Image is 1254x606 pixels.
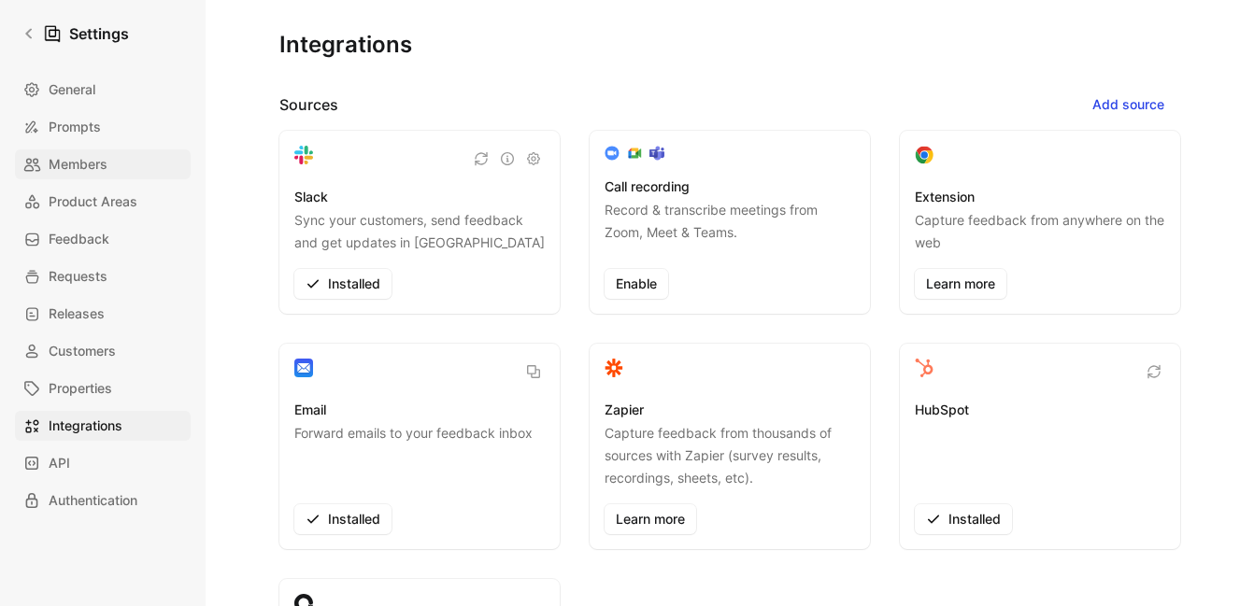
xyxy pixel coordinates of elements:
[605,422,855,489] p: Capture feedback from thousands of sources with Zapier (survey results, recordings, sheets, etc).
[605,269,668,299] button: Enable
[15,448,191,478] a: API
[279,93,338,116] h2: Sources
[49,452,70,474] span: API
[294,269,392,299] button: Installed
[294,209,545,254] p: Sync your customers, send feedback and get updates in [GEOGRAPHIC_DATA]
[15,187,191,217] a: Product Areas
[49,489,137,512] span: Authentication
[49,340,116,362] span: Customers
[49,228,109,250] span: Feedback
[49,265,107,288] span: Requests
[15,373,191,403] a: Properties
[15,261,191,291] a: Requests
[69,22,129,45] h1: Settings
[15,224,191,254] a: Feedback
[15,112,191,142] a: Prompts
[49,377,112,400] span: Properties
[15,299,191,329] a: Releases
[605,504,696,534] a: Learn more
[294,504,392,534] button: Installed
[49,78,95,101] span: General
[915,269,1006,299] a: Learn more
[49,190,137,213] span: Product Areas
[15,486,191,515] a: Authentication
[49,153,107,176] span: Members
[915,504,1012,534] button: Installed
[15,15,136,52] a: Settings
[915,209,1165,254] p: Capture feedback from anywhere on the web
[616,273,657,295] span: Enable
[605,199,855,254] p: Record & transcribe meetings from Zoom, Meet & Teams.
[306,508,380,530] span: Installed
[15,336,191,366] a: Customers
[605,176,690,198] h3: Call recording
[15,75,191,105] a: General
[915,399,969,421] h3: HubSpot
[915,186,975,208] h3: Extension
[294,186,328,208] h3: Slack
[49,303,105,325] span: Releases
[279,30,412,60] h1: Integrations
[15,411,191,441] a: Integrations
[294,399,326,421] h3: Email
[1092,93,1164,116] span: Add source
[306,273,380,295] span: Installed
[605,399,644,421] h3: Zapier
[926,508,1001,530] span: Installed
[15,149,191,179] a: Members
[294,422,533,489] p: Forward emails to your feedback inbox
[49,415,122,437] span: Integrations
[1076,90,1180,120] button: Add source
[49,116,101,138] span: Prompts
